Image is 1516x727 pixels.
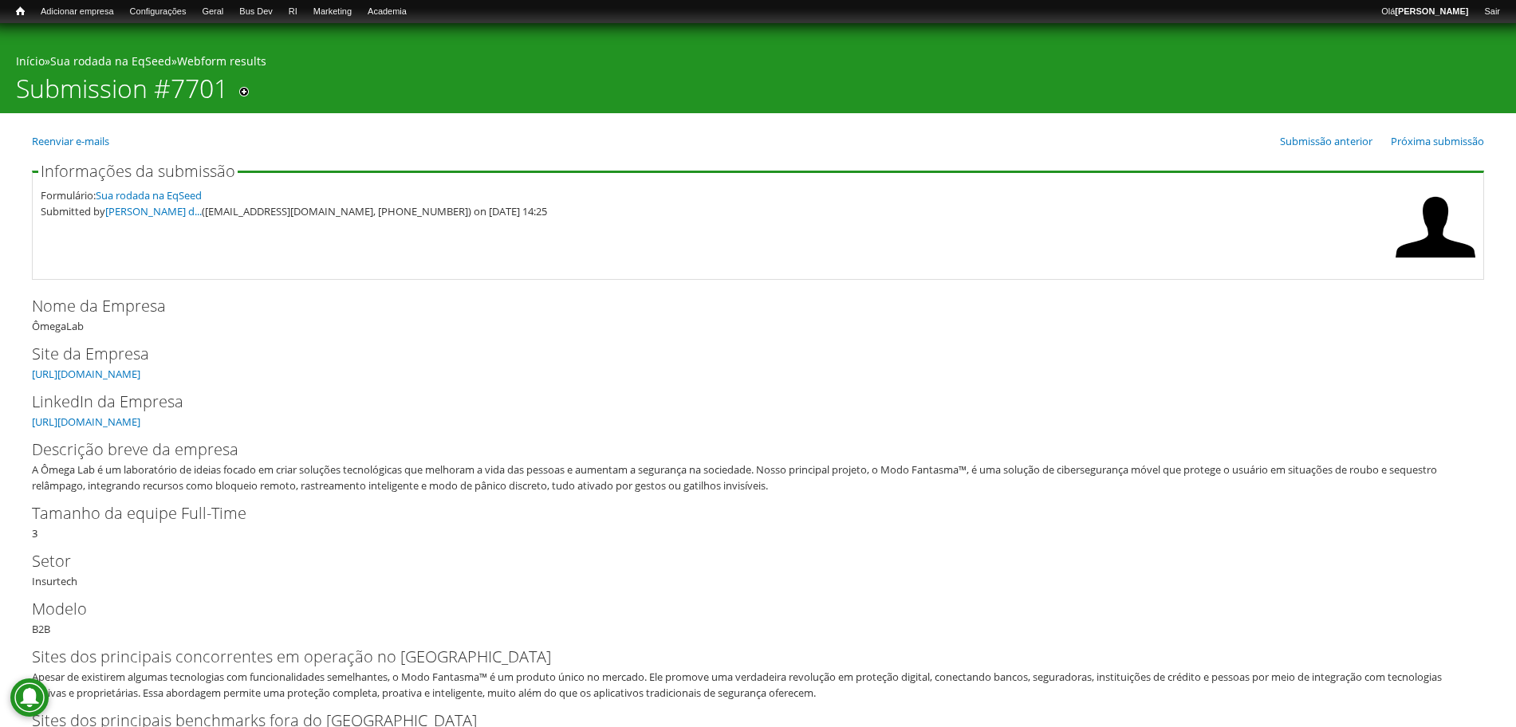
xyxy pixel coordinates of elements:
[1396,187,1475,267] img: Foto de Irison Soares de Carvalho
[1280,134,1372,148] a: Submissão anterior
[32,367,140,381] a: [URL][DOMAIN_NAME]
[8,4,33,19] a: Início
[32,669,1474,701] div: Apesar de existirem algumas tecnologias com funcionalidades semelhantes, o Modo Fantasma™ é um pr...
[32,549,1484,589] div: Insurtech
[177,53,266,69] a: Webform results
[1396,256,1475,270] a: Ver perfil do usuário.
[32,294,1458,318] label: Nome da Empresa
[32,501,1484,541] div: 3
[1476,4,1508,20] a: Sair
[360,4,415,20] a: Academia
[32,294,1484,334] div: ÔmegaLab
[32,134,109,148] a: Reenviar e-mails
[41,203,1388,219] div: Submitted by ([EMAIL_ADDRESS][DOMAIN_NAME], [PHONE_NUMBER]) on [DATE] 14:25
[32,549,1458,573] label: Setor
[32,597,1458,621] label: Modelo
[32,597,1484,637] div: B2B
[105,204,202,218] a: [PERSON_NAME] d...
[1391,134,1484,148] a: Próxima submissão
[16,53,45,69] a: Início
[16,6,25,17] span: Início
[122,4,195,20] a: Configurações
[33,4,122,20] a: Adicionar empresa
[16,53,1500,73] div: » »
[231,4,281,20] a: Bus Dev
[96,188,202,202] a: Sua rodada na EqSeed
[50,53,171,69] a: Sua rodada na EqSeed
[32,438,1458,462] label: Descrição breve da empresa
[32,501,1458,525] label: Tamanho da equipe Full-Time
[38,163,238,179] legend: Informações da submissão
[16,73,228,113] h1: Submission #7701
[41,187,1388,203] div: Formulário:
[1395,6,1468,16] strong: [PERSON_NAME]
[32,645,1458,669] label: Sites dos principais concorrentes em operação no [GEOGRAPHIC_DATA]
[32,390,1458,414] label: LinkedIn da Empresa
[32,342,1458,366] label: Site da Empresa
[32,462,1474,493] div: A Ômega Lab é um laboratório de ideias focado em criar soluções tecnológicas que melhoram a vida ...
[1373,4,1476,20] a: Olá[PERSON_NAME]
[281,4,305,20] a: RI
[305,4,360,20] a: Marketing
[194,4,231,20] a: Geral
[32,415,140,429] a: [URL][DOMAIN_NAME]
